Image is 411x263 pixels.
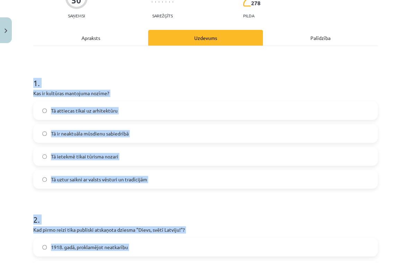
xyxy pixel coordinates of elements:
img: icon-short-line-57e1e144782c952c97e751825c79c345078a6d821885a25fce030b3d8c18986b.svg [169,1,170,3]
p: pilda [243,13,254,18]
input: Tā attiecas tikai uz arhitektūru [42,108,47,113]
input: Tā ietekmē tikai tūrisma nozari [42,154,47,159]
input: 1918. gadā, proklamējot neatkarību [42,245,47,249]
img: icon-short-line-57e1e144782c952c97e751825c79c345078a6d821885a25fce030b3d8c18986b.svg [165,1,166,3]
img: icon-short-line-57e1e144782c952c97e751825c79c345078a6d821885a25fce030b3d8c18986b.svg [155,1,156,3]
p: Sarežģīts [152,13,173,18]
div: Palīdzība [263,30,378,46]
div: Uzdevums [148,30,263,46]
span: Tā ir neaktuāla mūsdienu sabiedrībā [51,130,129,137]
h1: 2 . [33,203,378,224]
img: icon-short-line-57e1e144782c952c97e751825c79c345078a6d821885a25fce030b3d8c18986b.svg [159,1,159,3]
span: Tā attiecas tikai uz arhitektūru [51,107,118,114]
h1: 1 . [33,66,378,88]
span: Tā ietekmē tikai tūrisma nozari [51,153,118,160]
p: Saņemsi [65,13,88,18]
span: Tā uztur saikni ar valsts vēsturi un tradīcijām [51,176,147,183]
div: Apraksts [33,30,148,46]
img: icon-short-line-57e1e144782c952c97e751825c79c345078a6d821885a25fce030b3d8c18986b.svg [172,1,173,3]
img: icon-short-line-57e1e144782c952c97e751825c79c345078a6d821885a25fce030b3d8c18986b.svg [162,1,163,3]
span: 1918. gadā, proklamējot neatkarību [51,244,128,251]
p: Kas ir kultūras mantojuma nozīme? [33,90,378,97]
p: Kad pirmo reizi tika publiski atskaņota dziesma "Dievs, svētī Latviju!"? [33,226,378,233]
img: icon-close-lesson-0947bae3869378f0d4975bcd49f059093ad1ed9edebbc8119c70593378902aed.svg [5,28,7,33]
input: Tā uztur saikni ar valsts vēsturi un tradīcijām [42,177,47,182]
input: Tā ir neaktuāla mūsdienu sabiedrībā [42,131,47,136]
